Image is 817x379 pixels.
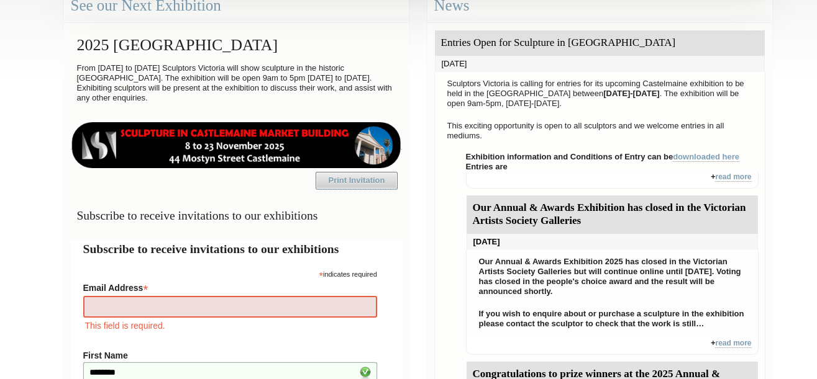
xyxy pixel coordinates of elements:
[715,172,751,182] a: read more
[435,30,765,56] div: Entries Open for Sculpture in [GEOGRAPHIC_DATA]
[71,30,402,60] h2: 2025 [GEOGRAPHIC_DATA]
[466,152,740,162] strong: Exhibition information and Conditions of Entry can be
[603,89,660,98] strong: [DATE]-[DATE]
[467,195,758,234] div: Our Annual & Awards Exhibition has closed in the Victorian Artists Society Galleries
[316,172,398,189] a: Print Invitation
[71,203,402,228] h3: Subscribe to receive invitations to our exhibitions
[441,76,759,112] p: Sculptors Victoria is calling for entries for its upcoming Castelmaine exhibition to be held in t...
[466,338,759,355] div: +
[473,254,752,300] p: Our Annual & Awards Exhibition 2025 has closed in the Victorian Artists Society Galleries but wil...
[673,152,739,162] a: downloaded here
[466,172,759,189] div: +
[83,267,377,279] div: indicates required
[473,306,752,332] p: If you wish to enquire about or purchase a sculpture in the exhibition please contact the sculpto...
[83,240,390,258] h2: Subscribe to receive invitations to our exhibitions
[435,56,765,72] div: [DATE]
[83,350,377,360] label: First Name
[71,60,402,106] p: From [DATE] to [DATE] Sculptors Victoria will show sculpture in the historic [GEOGRAPHIC_DATA]. T...
[83,319,377,332] div: This field is required.
[83,279,377,294] label: Email Address
[441,118,759,144] p: This exciting opportunity is open to all sculptors and we welcome entries in all mediums.
[715,339,751,348] a: read more
[71,122,402,168] img: castlemaine-ldrbd25v2.png
[467,234,758,250] div: [DATE]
